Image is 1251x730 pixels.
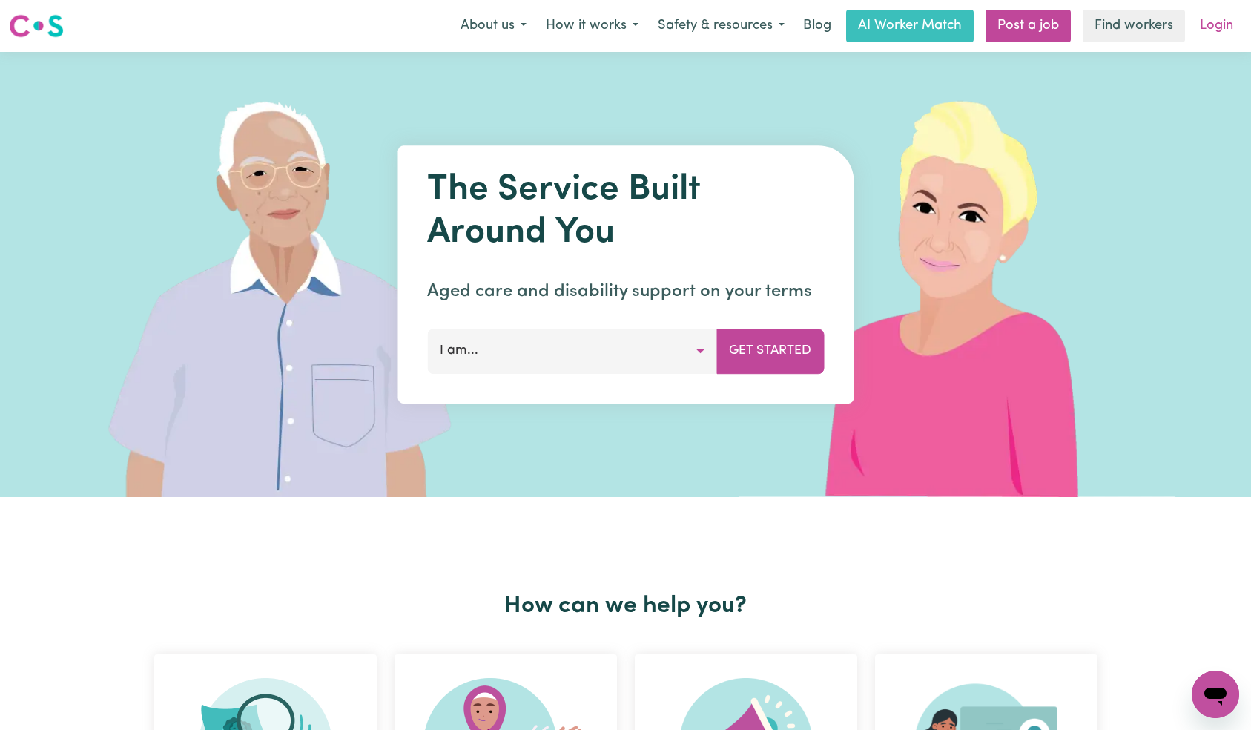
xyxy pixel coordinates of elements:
a: Careseekers logo [9,9,64,43]
h1: The Service Built Around You [427,169,824,254]
button: How it works [536,10,648,42]
a: AI Worker Match [846,10,974,42]
img: Careseekers logo [9,13,64,39]
button: Get Started [716,329,824,373]
a: Find workers [1083,10,1185,42]
a: Post a job [986,10,1071,42]
h2: How can we help you? [145,592,1106,620]
button: About us [451,10,536,42]
button: Safety & resources [648,10,794,42]
a: Blog [794,10,840,42]
iframe: Button to launch messaging window [1192,671,1239,718]
a: Login [1191,10,1242,42]
button: I am... [427,329,717,373]
p: Aged care and disability support on your terms [427,278,824,305]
